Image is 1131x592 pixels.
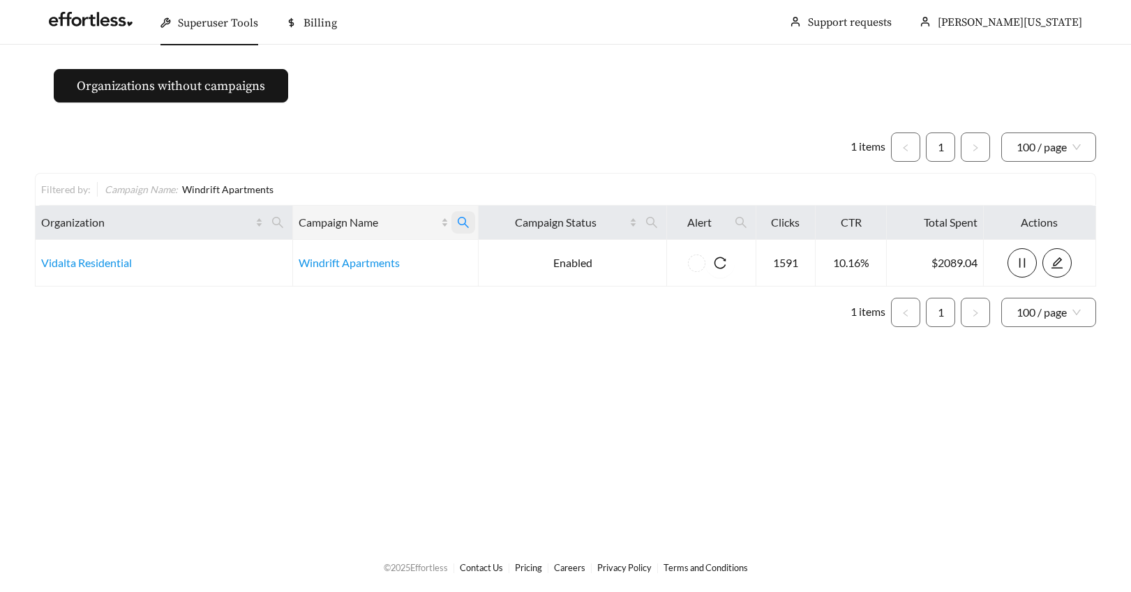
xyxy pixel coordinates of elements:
span: search [266,211,290,234]
a: Careers [554,562,585,573]
a: Contact Us [460,562,503,573]
span: pause [1008,257,1036,269]
button: right [961,298,990,327]
a: 1 [927,133,954,161]
span: © 2025 Effortless [384,562,448,573]
span: search [271,216,284,229]
span: reload [705,257,735,269]
li: 1 items [851,132,885,162]
button: Organizations without campaigns [54,69,288,103]
span: Billing [304,16,337,30]
button: edit [1042,248,1072,278]
span: right [971,144,980,152]
a: Support requests [808,15,892,29]
li: Previous Page [891,298,920,327]
span: Windrift Apartments [182,183,274,195]
span: left [901,309,910,317]
a: edit [1042,256,1072,269]
a: 1 [927,298,954,326]
button: left [891,298,920,327]
span: [PERSON_NAME][US_STATE] [938,15,1082,29]
th: Clicks [756,206,816,240]
button: right [961,132,990,162]
li: 1 items [851,298,885,327]
th: CTR [816,206,887,240]
span: 100 / page [1017,133,1081,161]
th: Total Spent [887,206,984,240]
span: left [901,144,910,152]
button: pause [1008,248,1037,278]
li: 1 [926,132,955,162]
span: search [735,216,747,229]
li: Previous Page [891,132,920,162]
a: Windrift Apartments [299,256,400,269]
span: Campaign Name : [105,183,178,195]
a: Privacy Policy [597,562,652,573]
a: Terms and Conditions [664,562,748,573]
span: edit [1043,257,1071,269]
span: search [457,216,470,229]
span: Campaign Status [484,214,627,231]
button: left [891,132,920,162]
button: reload [705,248,735,278]
span: 100 / page [1017,298,1081,326]
span: right [971,309,980,317]
td: Enabled [479,240,667,287]
td: 10.16% [816,240,887,287]
li: Next Page [961,298,990,327]
span: Superuser Tools [178,16,258,30]
span: Organization [41,214,253,231]
span: search [451,211,475,234]
a: Vidalta Residential [41,256,132,269]
td: 1591 [756,240,816,287]
span: search [645,216,658,229]
div: Page Size [1001,132,1096,162]
div: Page Size [1001,298,1096,327]
span: search [640,211,664,234]
li: 1 [926,298,955,327]
li: Next Page [961,132,990,162]
span: Organizations without campaigns [77,77,265,96]
span: Campaign Name [299,214,438,231]
div: Filtered by: [41,182,97,197]
span: Alert [673,214,726,231]
th: Actions [984,206,1096,240]
a: Pricing [515,562,542,573]
td: $2089.04 [887,240,984,287]
span: search [729,211,753,234]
